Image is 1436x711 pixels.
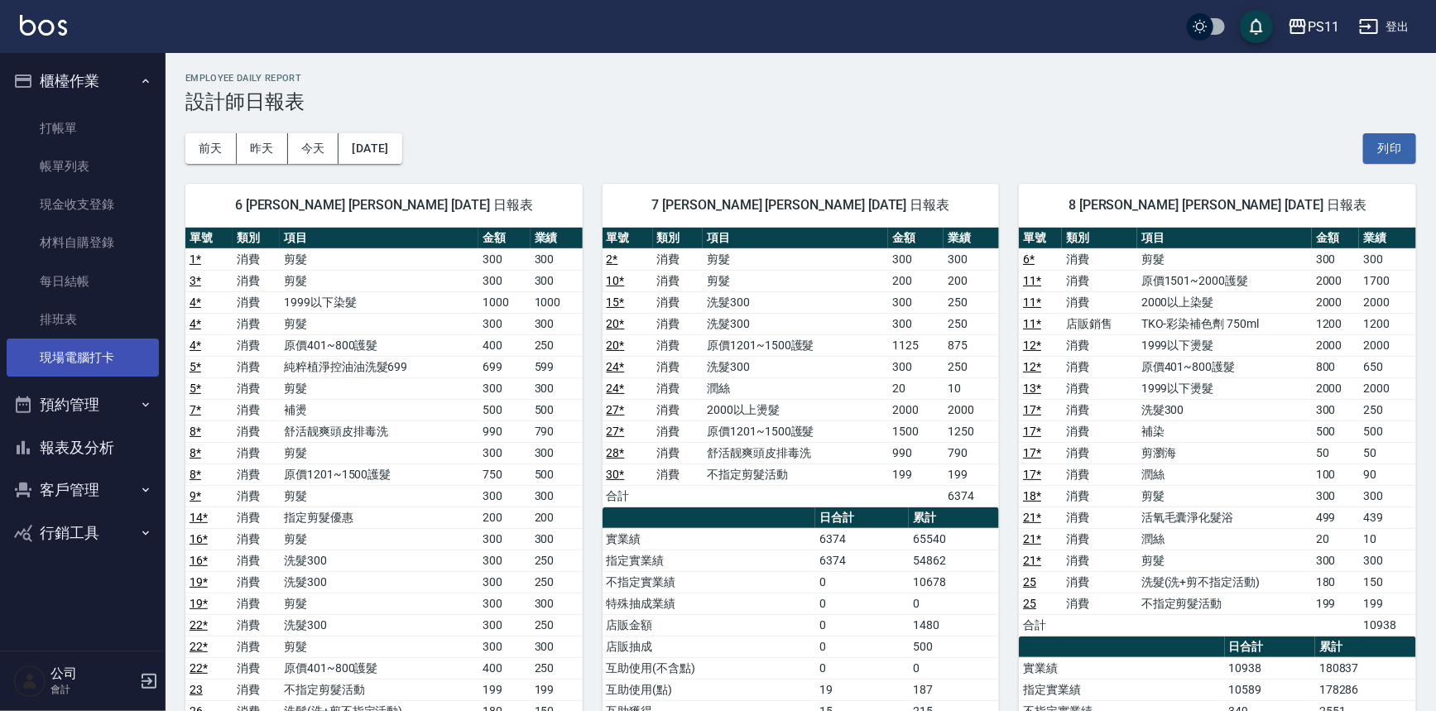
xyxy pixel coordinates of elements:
[944,334,999,356] td: 875
[233,356,280,377] td: 消費
[50,682,135,697] p: 會計
[7,468,159,512] button: 客戶管理
[944,485,999,507] td: 6374
[50,665,135,682] h5: 公司
[1312,291,1360,313] td: 2000
[888,313,944,334] td: 300
[1062,528,1137,550] td: 消費
[280,614,478,636] td: 洗髮300
[944,270,999,291] td: 200
[531,485,583,507] td: 300
[478,614,531,636] td: 300
[888,334,944,356] td: 1125
[653,377,704,399] td: 消費
[909,657,999,679] td: 0
[280,228,478,249] th: 項目
[1359,248,1415,270] td: 300
[478,270,531,291] td: 300
[233,228,280,249] th: 類別
[185,133,237,164] button: 前天
[280,528,478,550] td: 剪髮
[233,377,280,399] td: 消費
[478,507,531,528] td: 200
[815,571,909,593] td: 0
[1312,571,1360,593] td: 180
[7,185,159,223] a: 現金收支登錄
[280,593,478,614] td: 剪髮
[1359,334,1415,356] td: 2000
[703,464,888,485] td: 不指定剪髮活動
[1312,442,1360,464] td: 50
[1137,291,1312,313] td: 2000以上染髮
[205,197,563,214] span: 6 [PERSON_NAME] [PERSON_NAME] [DATE] 日報表
[531,464,583,485] td: 500
[1019,228,1416,637] table: a dense table
[1137,571,1312,593] td: 洗髮(洗+剪不指定活動)
[1315,657,1416,679] td: 180837
[531,528,583,550] td: 300
[1137,399,1312,420] td: 洗髮300
[233,248,280,270] td: 消費
[1062,334,1137,356] td: 消費
[815,679,909,700] td: 19
[703,291,888,313] td: 洗髮300
[185,73,1416,84] h2: Employee Daily Report
[280,571,478,593] td: 洗髮300
[1359,614,1415,636] td: 10938
[703,270,888,291] td: 剪髮
[280,420,478,442] td: 舒活靓爽頭皮排毒洗
[703,356,888,377] td: 洗髮300
[531,270,583,291] td: 300
[233,679,280,700] td: 消費
[653,356,704,377] td: 消費
[1359,528,1415,550] td: 10
[703,377,888,399] td: 潤絲
[1062,507,1137,528] td: 消費
[1137,420,1312,442] td: 補染
[1359,270,1415,291] td: 1700
[703,228,888,249] th: 項目
[909,614,999,636] td: 1480
[1062,313,1137,334] td: 店販銷售
[1312,420,1360,442] td: 500
[478,636,531,657] td: 300
[653,228,704,249] th: 類別
[944,464,999,485] td: 199
[1308,17,1339,37] div: PS11
[233,550,280,571] td: 消費
[703,313,888,334] td: 洗髮300
[1315,679,1416,700] td: 178286
[653,248,704,270] td: 消費
[1312,485,1360,507] td: 300
[1137,442,1312,464] td: 剪瀏海
[7,223,159,262] a: 材料自購登錄
[1359,571,1415,593] td: 150
[1062,377,1137,399] td: 消費
[1359,313,1415,334] td: 1200
[1312,528,1360,550] td: 20
[185,90,1416,113] h3: 設計師日報表
[944,399,999,420] td: 2000
[1312,270,1360,291] td: 2000
[1359,464,1415,485] td: 90
[233,657,280,679] td: 消費
[531,248,583,270] td: 300
[944,248,999,270] td: 300
[1137,593,1312,614] td: 不指定剪髮活動
[944,313,999,334] td: 250
[531,377,583,399] td: 300
[1225,679,1316,700] td: 10589
[1137,464,1312,485] td: 潤絲
[280,550,478,571] td: 洗髮300
[531,420,583,442] td: 790
[339,133,401,164] button: [DATE]
[888,399,944,420] td: 2000
[1062,593,1137,614] td: 消費
[1039,197,1396,214] span: 8 [PERSON_NAME] [PERSON_NAME] [DATE] 日報表
[531,679,583,700] td: 199
[288,133,339,164] button: 今天
[815,636,909,657] td: 0
[603,228,1000,507] table: a dense table
[233,593,280,614] td: 消費
[478,571,531,593] td: 300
